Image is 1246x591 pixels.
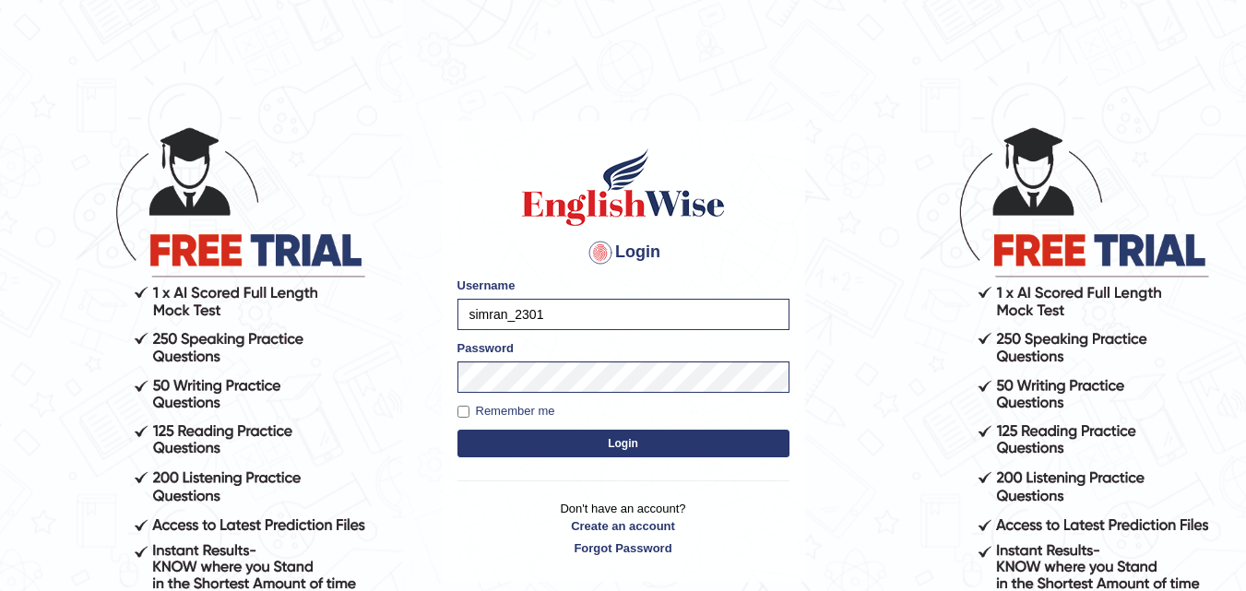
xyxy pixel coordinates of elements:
[518,146,729,229] img: Logo of English Wise sign in for intelligent practice with AI
[457,406,469,418] input: Remember me
[457,339,514,357] label: Password
[457,277,516,294] label: Username
[457,430,789,457] button: Login
[457,539,789,557] a: Forgot Password
[457,500,789,557] p: Don't have an account?
[457,402,555,420] label: Remember me
[457,517,789,535] a: Create an account
[457,238,789,267] h4: Login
